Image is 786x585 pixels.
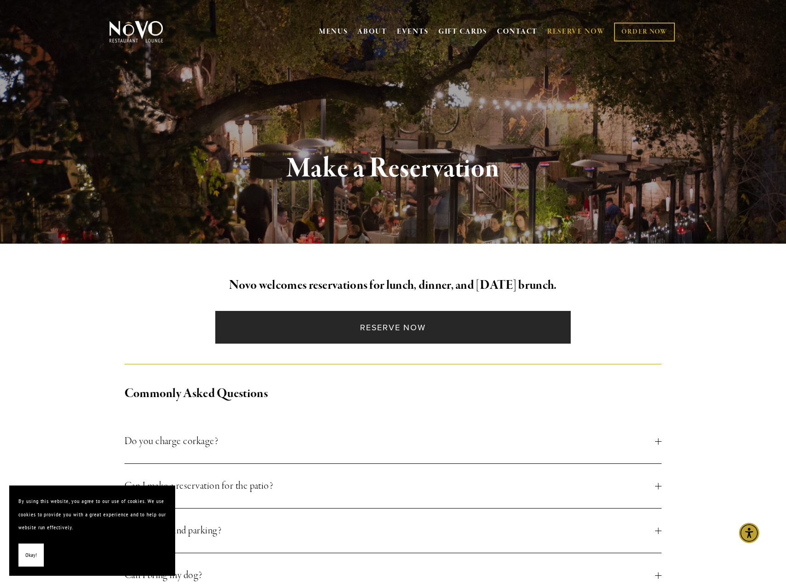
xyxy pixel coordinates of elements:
[287,151,499,186] strong: Make a Reservation
[547,23,605,41] a: RESERVE NOW
[319,27,348,36] a: MENUS
[739,523,759,543] div: Accessibility Menu
[124,567,656,584] span: Can I bring my dog?
[124,419,662,463] button: Do you charge corkage?
[215,311,571,344] a: Reserve Now
[124,522,656,539] span: Where do I find parking?
[614,23,674,41] a: ORDER NOW
[9,486,175,576] section: Cookie banner
[18,495,166,534] p: By using this website, you agree to our use of cookies. We use cookies to provide you with a grea...
[124,433,656,450] span: Do you charge corkage?
[497,23,538,41] a: CONTACT
[397,27,429,36] a: EVENTS
[18,544,44,567] button: Okay!
[124,384,662,404] h2: Commonly Asked Questions
[357,27,387,36] a: ABOUT
[124,464,662,508] button: Can I make a reservation for the patio?
[438,23,487,41] a: GIFT CARDS
[124,509,662,553] button: Where do I find parking?
[124,276,662,295] h2: Novo welcomes reservations for lunch, dinner, and [DATE] brunch.
[107,20,165,43] img: Novo Restaurant &amp; Lounge
[25,549,37,562] span: Okay!
[124,478,656,494] span: Can I make a reservation for the patio?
